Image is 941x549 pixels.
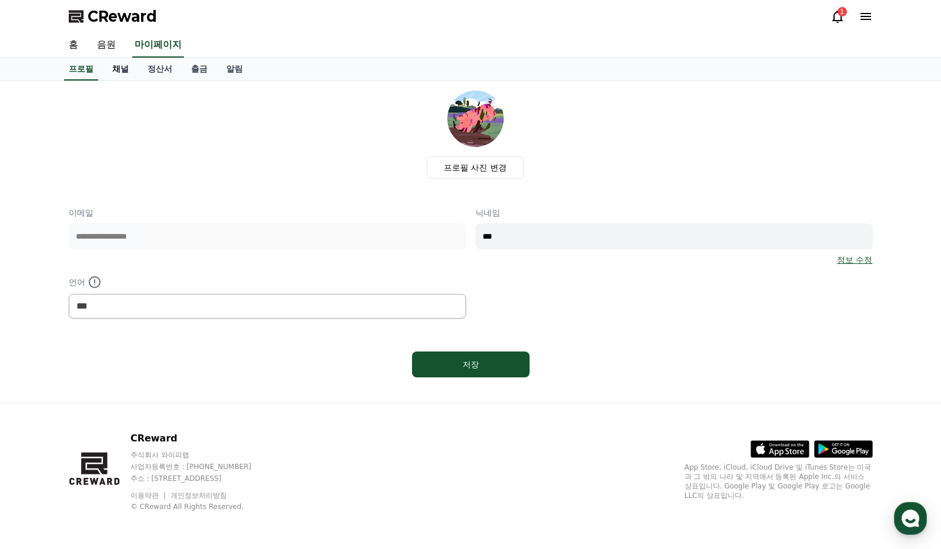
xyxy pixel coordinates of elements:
[130,431,274,446] p: CReward
[182,58,217,81] a: 출금
[4,373,78,402] a: 홈
[108,391,122,400] span: 대화
[132,33,184,58] a: 마이페이지
[69,207,466,219] p: 이메일
[217,58,252,81] a: 알림
[130,450,274,460] p: 주식회사 와이피랩
[447,91,504,147] img: profile_image
[152,373,226,402] a: 설정
[59,33,88,58] a: 홈
[130,462,274,471] p: 사업자등록번호 : [PHONE_NUMBER]
[130,474,274,483] p: 주소 : [STREET_ADDRESS]
[837,254,872,266] a: 정보 수정
[130,502,274,511] p: © CReward All Rights Reserved.
[838,7,847,16] div: 1
[130,491,168,500] a: 이용약관
[37,390,44,400] span: 홈
[69,275,466,289] p: 언어
[88,7,157,26] span: CReward
[182,390,196,400] span: 설정
[412,352,530,377] button: 저장
[475,207,873,219] p: 닉네임
[69,7,157,26] a: CReward
[88,33,125,58] a: 음원
[170,491,227,500] a: 개인정보처리방침
[138,58,182,81] a: 정산서
[427,156,524,179] label: 프로필 사진 변경
[78,373,152,402] a: 대화
[831,9,845,24] a: 1
[436,359,506,370] div: 저장
[103,58,138,81] a: 채널
[64,58,98,81] a: 프로필
[685,463,873,500] p: App Store, iCloud, iCloud Drive 및 iTunes Store는 미국과 그 밖의 나라 및 지역에서 등록된 Apple Inc.의 서비스 상표입니다. Goo...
